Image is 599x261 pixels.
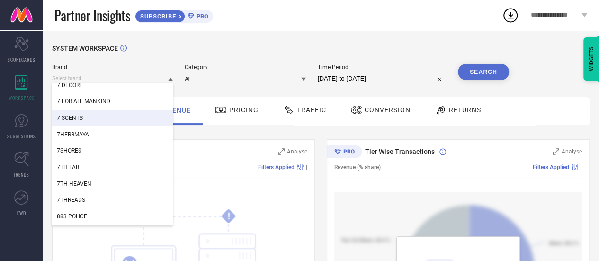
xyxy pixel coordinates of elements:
div: Open download list [502,7,519,24]
svg: Zoom [278,148,285,155]
div: 7THREADS [52,192,173,208]
svg: Zoom [553,148,559,155]
span: Analyse [562,148,582,155]
span: Filters Applied [533,164,569,171]
div: 7SHORES [52,143,173,159]
span: Returns [449,106,481,114]
span: Filters Applied [258,164,295,171]
div: 883 POLICE [52,208,173,225]
span: Conversion [365,106,411,114]
div: 7 FOR ALL MANKIND [52,93,173,109]
span: Revenue [159,107,191,114]
span: 7 DECORE [57,82,83,89]
span: 7TH FAB [57,164,79,171]
span: PRO [194,13,208,20]
div: 7 SCENTS [52,110,173,126]
div: 7TH HEAVEN [52,176,173,192]
div: 7HERBMAYA [52,126,173,143]
span: FWD [17,209,26,216]
tspan: ! [227,211,230,222]
span: 7SHORES [57,147,81,154]
span: | [306,164,307,171]
span: Revenue (% share) [334,164,381,171]
span: Partner Insights [54,6,130,25]
a: SUBSCRIBEPRO [135,8,213,23]
div: 7TH FAB [52,159,173,175]
span: | [581,164,582,171]
span: WORKSPACE [9,94,35,101]
span: Analyse [287,148,307,155]
span: 7TH HEAVEN [57,180,91,187]
span: Tier Wise Transactions [365,148,435,155]
input: Select brand [52,73,173,83]
span: SUGGESTIONS [7,133,36,140]
button: Search [458,64,509,80]
span: TRENDS [13,171,29,178]
span: SUBSCRIBE [135,13,179,20]
span: 7HERBMAYA [57,131,89,138]
span: Brand [52,64,173,71]
span: Time Period [318,64,446,71]
span: Category [185,64,305,71]
span: 7 SCENTS [57,115,83,121]
div: 7 DECORE [52,77,173,93]
div: Premium [327,145,362,160]
span: Traffic [297,106,326,114]
span: SCORECARDS [8,56,36,63]
span: Pricing [229,106,259,114]
div: 925 SILLER [52,225,173,241]
span: 7 FOR ALL MANKIND [57,98,110,105]
span: 7THREADS [57,197,85,203]
input: Select time period [318,73,446,84]
span: SYSTEM WORKSPACE [52,45,118,52]
span: 883 POLICE [57,213,87,220]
